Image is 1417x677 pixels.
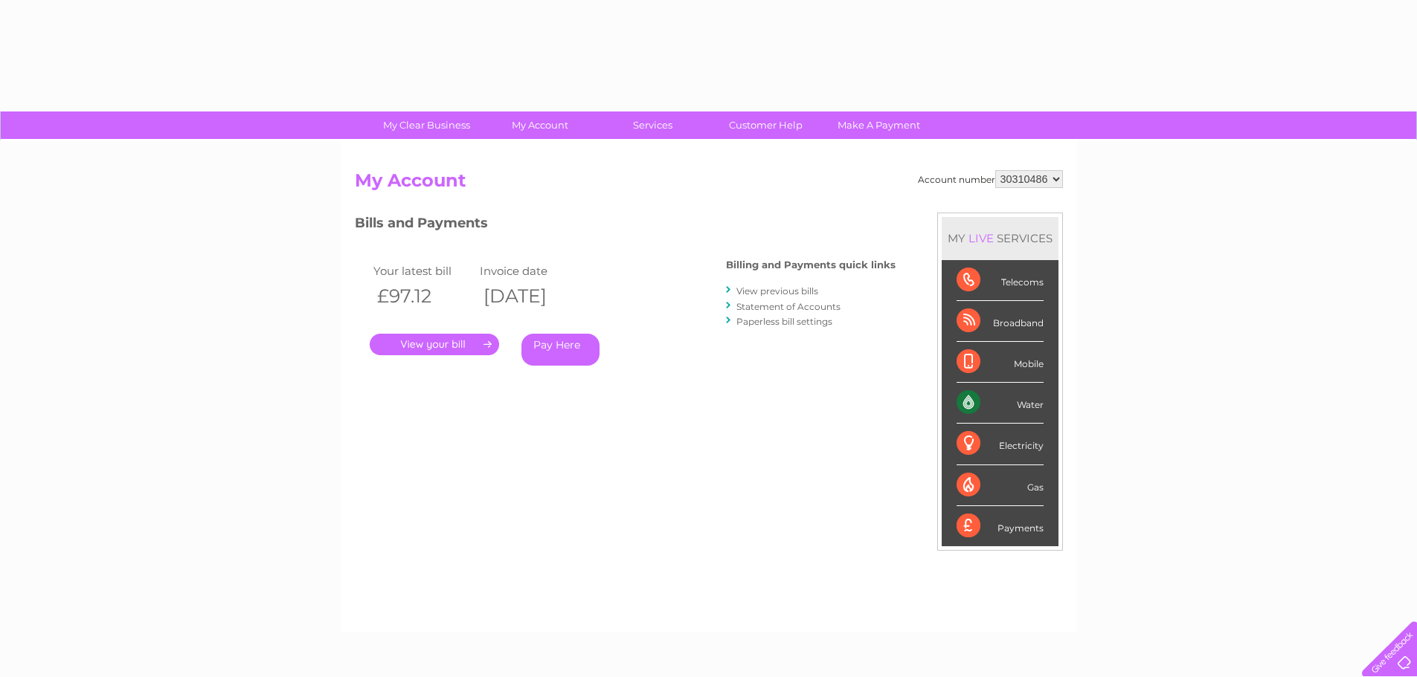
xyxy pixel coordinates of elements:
div: Electricity [957,424,1044,464]
div: Broadband [957,301,1044,342]
a: View previous bills [736,285,818,297]
div: Mobile [957,342,1044,383]
div: MY SERVICES [942,217,1058,259]
th: [DATE] [476,281,583,311]
div: Account number [918,170,1063,188]
a: Statement of Accounts [736,301,841,312]
a: Paperless bill settings [736,316,832,327]
td: Invoice date [476,261,583,281]
a: Make A Payment [817,111,940,139]
h3: Bills and Payments [355,213,896,239]
a: Services [591,111,714,139]
div: Telecoms [957,260,1044,301]
div: Payments [957,506,1044,546]
h4: Billing and Payments quick links [726,259,896,271]
div: LIVE [965,231,997,245]
a: Pay Here [521,334,600,366]
a: My Clear Business [365,111,488,139]
div: Water [957,383,1044,424]
h2: My Account [355,170,1063,198]
td: Your latest bill [370,261,477,281]
th: £97.12 [370,281,477,311]
a: . [370,334,499,355]
div: Gas [957,465,1044,506]
a: My Account [478,111,601,139]
a: Customer Help [704,111,827,139]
